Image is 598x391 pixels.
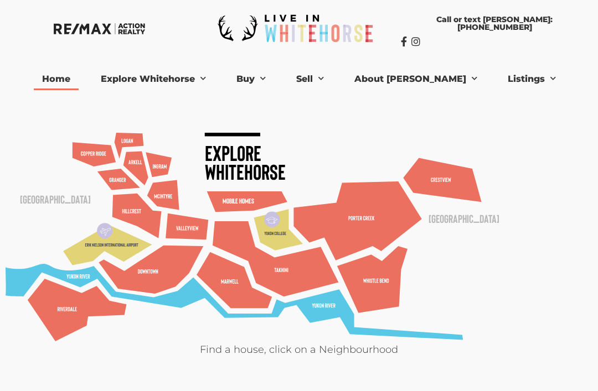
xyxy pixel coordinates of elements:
p: Find a house, click on a Neighbourhood [6,342,592,357]
text: [GEOGRAPHIC_DATA] [429,211,500,225]
a: Home [34,68,79,90]
a: Call or text [PERSON_NAME]: [PHONE_NUMBER] [401,10,589,37]
a: Buy [228,68,274,90]
a: Sell [288,68,332,90]
nav: Menu [11,68,587,90]
text: Whitehorse [205,158,286,184]
text: [GEOGRAPHIC_DATA] [20,192,91,206]
a: About [PERSON_NAME] [346,68,486,90]
a: Explore Whitehorse [92,68,214,90]
a: Listings [499,68,564,90]
span: Call or text [PERSON_NAME]: [PHONE_NUMBER] [412,15,578,31]
text: Explore [205,139,261,165]
text: Mobile Homes [223,197,254,206]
